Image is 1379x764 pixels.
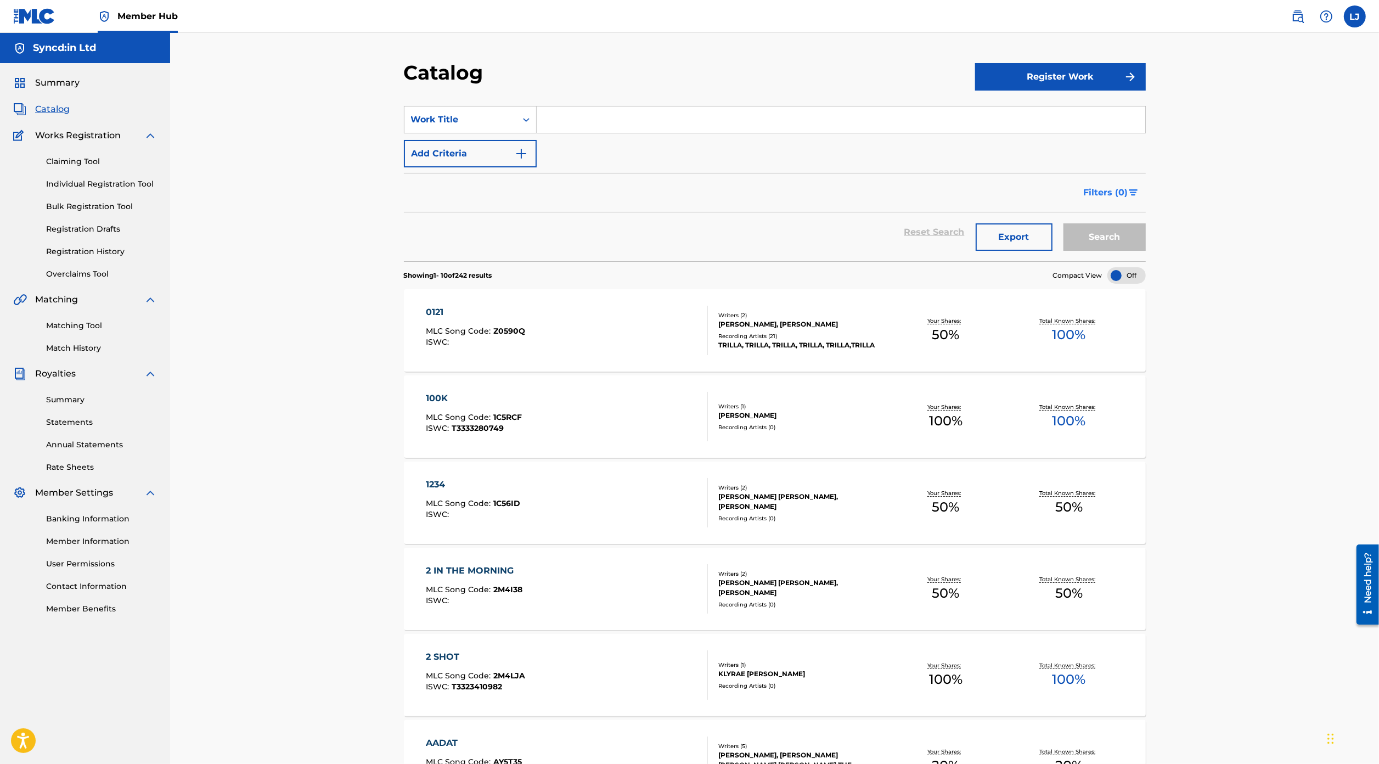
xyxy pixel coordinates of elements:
[13,129,27,142] img: Works Registration
[404,289,1146,372] a: 0121MLC Song Code:Z0590QISWC:Writers (2)[PERSON_NAME], [PERSON_NAME]Recording Artists (21)TRILLA,...
[35,103,70,116] span: Catalog
[718,742,884,750] div: Writers ( 5 )
[426,509,452,519] span: ISWC :
[1348,540,1379,628] iframe: Resource Center
[426,392,522,405] div: 100K
[927,661,964,670] p: Your Shares:
[426,737,522,750] div: AADAT
[46,223,157,235] a: Registration Drafts
[718,661,884,669] div: Writers ( 1 )
[46,156,157,167] a: Claiming Tool
[426,423,452,433] span: ISWC :
[718,514,884,523] div: Recording Artists ( 0 )
[411,113,510,126] div: Work Title
[718,484,884,492] div: Writers ( 2 )
[515,147,528,160] img: 9d2ae6d4665cec9f34b9.svg
[404,634,1146,716] a: 2 SHOTMLC Song Code:2M4LJAISWC:T3323410982Writers (1)KLYRAE [PERSON_NAME]Recording Artists (0)You...
[426,596,452,605] span: ISWC :
[46,462,157,473] a: Rate Sheets
[426,326,493,336] span: MLC Song Code :
[33,42,96,54] h5: Syncd:in Ltd
[718,332,884,340] div: Recording Artists ( 21 )
[46,417,157,428] a: Statements
[404,271,492,280] p: Showing 1 - 10 of 242 results
[404,375,1146,458] a: 100KMLC Song Code:1C5RCFISWC:T3333280749Writers (1)[PERSON_NAME]Recording Artists (0)Your Shares:...
[13,367,26,380] img: Royalties
[117,10,178,23] span: Member Hub
[1124,70,1137,83] img: f7272a7cc735f4ea7f67.svg
[927,489,964,497] p: Your Shares:
[13,76,26,89] img: Summary
[13,103,26,116] img: Catalog
[1040,489,1099,497] p: Total Known Shares:
[1327,722,1334,755] div: Drag
[426,478,520,491] div: 1234
[46,178,157,190] a: Individual Registration Tool
[929,670,963,689] span: 100 %
[98,10,111,23] img: Top Rightsholder
[493,498,520,508] span: 1C56ID
[46,201,157,212] a: Bulk Registration Tool
[452,682,502,692] span: T3323410982
[718,340,884,350] div: TRILLA, TRILLA, TRILLA, TRILLA, TRILLA,TRILLA
[718,578,884,598] div: [PERSON_NAME] [PERSON_NAME], [PERSON_NAME]
[718,600,884,609] div: Recording Artists ( 0 )
[144,486,157,499] img: expand
[932,497,959,517] span: 50 %
[426,564,522,577] div: 2 IN THE MORNING
[1084,186,1128,199] span: Filters ( 0 )
[1040,317,1099,325] p: Total Known Shares:
[46,581,157,592] a: Contact Information
[13,293,27,306] img: Matching
[426,671,493,681] span: MLC Song Code :
[404,548,1146,630] a: 2 IN THE MORNINGMLC Song Code:2M4I38ISWC:Writers (2)[PERSON_NAME] [PERSON_NAME], [PERSON_NAME]Rec...
[718,669,884,679] div: KLYRAE [PERSON_NAME]
[426,585,493,594] span: MLC Song Code :
[46,603,157,615] a: Member Benefits
[13,42,26,55] img: Accounts
[426,306,525,319] div: 0121
[493,412,522,422] span: 1C5RCF
[976,223,1052,251] button: Export
[13,8,55,24] img: MLC Logo
[144,129,157,142] img: expand
[1055,583,1083,603] span: 50 %
[426,650,525,664] div: 2 SHOT
[929,411,963,431] span: 100 %
[1344,5,1366,27] div: User Menu
[35,367,76,380] span: Royalties
[1287,5,1309,27] a: Public Search
[718,570,884,578] div: Writers ( 2 )
[1052,325,1086,345] span: 100 %
[46,558,157,570] a: User Permissions
[1040,403,1099,411] p: Total Known Shares:
[1324,711,1379,764] div: Chat Widget
[493,671,525,681] span: 2M4LJA
[46,536,157,547] a: Member Information
[426,682,452,692] span: ISWC :
[404,60,489,85] h2: Catalog
[927,575,964,583] p: Your Shares:
[927,317,964,325] p: Your Shares:
[1040,661,1099,670] p: Total Known Shares:
[13,103,70,116] a: CatalogCatalog
[144,367,157,380] img: expand
[404,462,1146,544] a: 1234MLC Song Code:1C56IDISWC:Writers (2)[PERSON_NAME] [PERSON_NAME], [PERSON_NAME]Recording Artis...
[718,682,884,690] div: Recording Artists ( 0 )
[13,486,26,499] img: Member Settings
[426,412,493,422] span: MLC Song Code :
[35,293,78,306] span: Matching
[144,293,157,306] img: expand
[426,337,452,347] span: ISWC :
[46,394,157,406] a: Summary
[404,106,1146,261] form: Search Form
[927,748,964,756] p: Your Shares:
[1055,497,1083,517] span: 50 %
[718,423,884,431] div: Recording Artists ( 0 )
[1053,271,1102,280] span: Compact View
[927,403,964,411] p: Your Shares:
[1052,411,1086,431] span: 100 %
[1040,748,1099,756] p: Total Known Shares:
[1315,5,1337,27] div: Help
